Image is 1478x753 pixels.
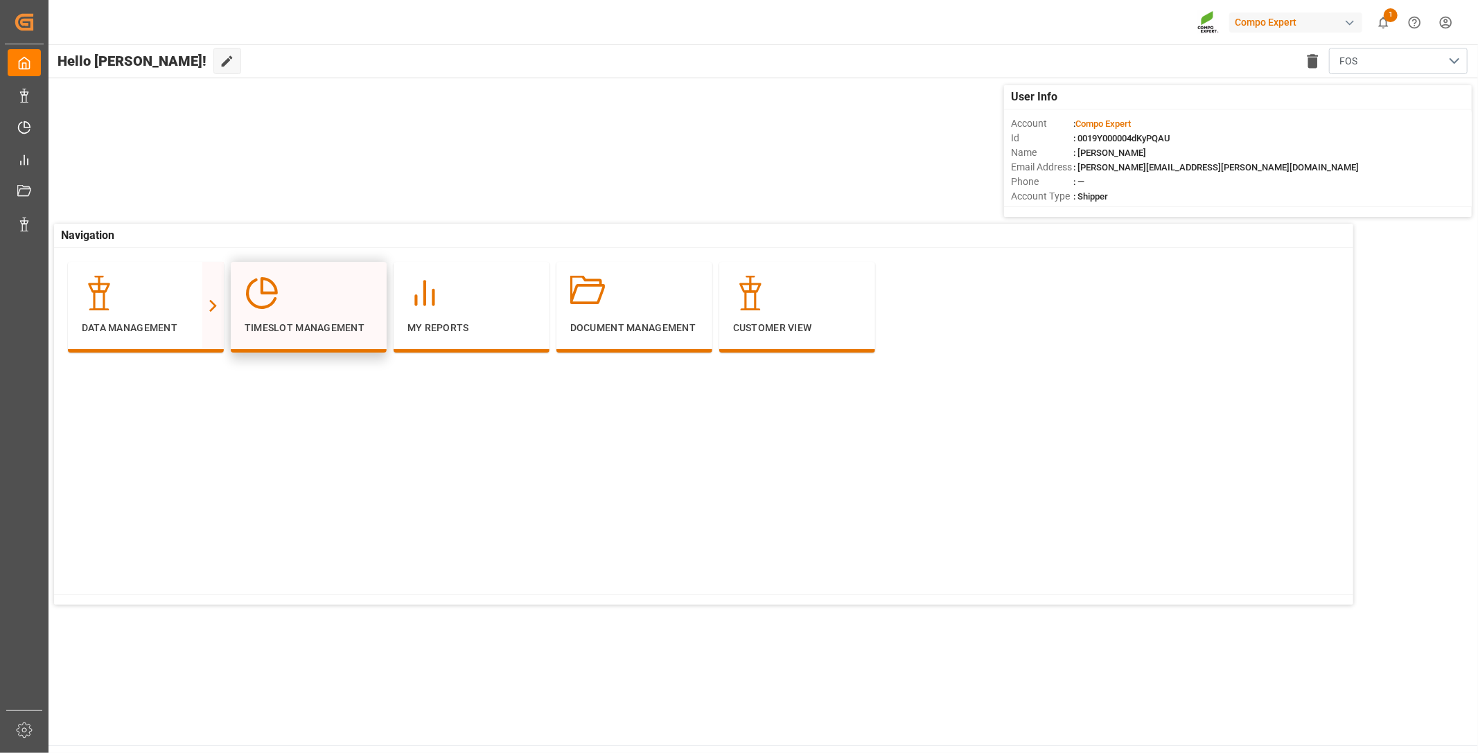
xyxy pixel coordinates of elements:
[1073,162,1359,172] span: : [PERSON_NAME][EMAIL_ADDRESS][PERSON_NAME][DOMAIN_NAME]
[570,321,698,335] p: Document Management
[1075,118,1131,129] span: Compo Expert
[1011,89,1057,105] span: User Info
[1011,160,1073,175] span: Email Address
[1229,12,1362,33] div: Compo Expert
[1011,131,1073,145] span: Id
[1339,54,1357,69] span: FOS
[1197,10,1220,35] img: Screenshot%202023-09-29%20at%2010.02.21.png_1712312052.png
[1011,189,1073,204] span: Account Type
[733,321,861,335] p: Customer View
[1073,148,1146,158] span: : [PERSON_NAME]
[1073,177,1084,187] span: : —
[407,321,536,335] p: My Reports
[1011,116,1073,131] span: Account
[1073,191,1108,202] span: : Shipper
[1229,9,1368,35] button: Compo Expert
[1399,7,1430,38] button: Help Center
[245,321,373,335] p: Timeslot Management
[82,321,210,335] p: Data Management
[61,227,114,244] span: Navigation
[58,48,206,74] span: Hello [PERSON_NAME]!
[1073,133,1170,143] span: : 0019Y000004dKyPQAU
[1384,8,1398,22] span: 1
[1011,175,1073,189] span: Phone
[1073,118,1131,129] span: :
[1011,145,1073,160] span: Name
[1329,48,1468,74] button: open menu
[1368,7,1399,38] button: show 1 new notifications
